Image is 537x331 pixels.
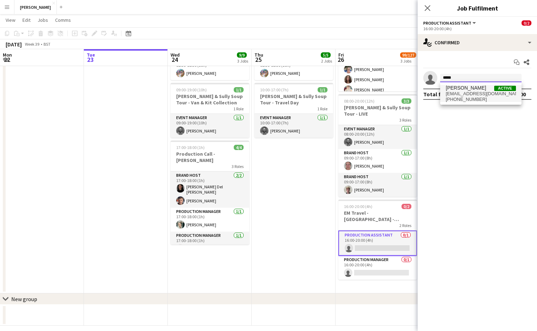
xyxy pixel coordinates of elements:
div: 16:00-20:00 (4h) [423,26,531,31]
h3: EM Travel - [GEOGRAPHIC_DATA] - [GEOGRAPHIC_DATA] [338,210,417,222]
app-card-role: Event Manager1/109:00-19:00 (10h)[PERSON_NAME] [171,114,249,138]
h3: [PERSON_NAME] & Sully Soup Tour - Travel Day [254,93,333,106]
span: 24 [170,56,180,64]
span: 08:00-20:00 (12h) [344,98,374,104]
span: 0/2 [522,20,531,26]
div: BST [44,41,51,47]
div: [DATE] [6,41,22,48]
div: New group [11,296,37,303]
div: 3 Jobs [237,58,248,64]
span: 09:00-19:00 (10h) [176,87,207,92]
span: 16:00-20:00 (4h) [344,204,372,209]
div: Confirmed [418,34,537,51]
app-card-role: Brand Host1/109:00-17:00 (8h)[PERSON_NAME] [338,149,417,173]
a: Jobs [35,15,51,25]
a: Edit [20,15,33,25]
span: Jobs [38,17,48,23]
span: Wed [171,52,180,58]
app-card-role: Production Assistant0/116:00-20:00 (4h) [338,231,417,256]
span: +447931652448 [446,97,516,102]
h3: [PERSON_NAME] & Sully Soup Tour - Van & Kit Collection [171,93,249,106]
span: 1/1 [318,87,327,92]
app-card-role: Production Manager0/116:00-20:00 (4h) [338,256,417,280]
span: Active [494,86,516,91]
span: Comms [55,17,71,23]
span: 17:00-18:00 (1h) [176,145,205,150]
app-card-role: Team Leader1/108:30-18:30 (10h)[PERSON_NAME] [254,56,333,80]
span: 22 [2,56,12,64]
app-job-card: 17:00-18:00 (1h)4/4Production Call - [PERSON_NAME]3 RolesBrand Host2/217:00-18:00 (1h)[PERSON_NAM... [171,141,249,245]
div: Total fee [423,91,447,98]
app-card-role: Brand Host1/109:00-17:00 (8h)[PERSON_NAME] [338,173,417,197]
app-job-card: 08:00-20:00 (12h)3/3[PERSON_NAME] & Sully Soup Tour - LIVE3 RolesEvent Manager1/108:00-20:00 (12h... [338,94,417,197]
span: 1/1 [234,87,244,92]
app-job-card: 09:00-19:00 (10h)1/1[PERSON_NAME] & Sully Soup Tour - Van & Kit Collection1 RoleEvent Manager1/10... [171,83,249,138]
button: Production Assistant [423,20,477,26]
a: View [3,15,18,25]
app-job-card: 16:00-20:00 (4h)0/2EM Travel - [GEOGRAPHIC_DATA] - [GEOGRAPHIC_DATA]2 RolesProduction Assistant0/... [338,200,417,280]
span: Tue [87,52,95,58]
span: 99/127 [400,52,416,58]
app-card-role: Production Manager1/117:00-18:00 (1h) [171,232,249,255]
span: 0/2 [402,204,411,209]
span: Week 39 [23,41,41,47]
span: Mon [3,52,12,58]
button: [PERSON_NAME] [14,0,57,14]
h3: [PERSON_NAME] & Sully Soup Tour - LIVE [338,104,417,117]
span: Moses Ukpong [446,85,486,91]
span: Production Assistant [423,20,471,26]
span: 3 Roles [399,117,411,123]
span: View [6,17,15,23]
span: 3/3 [402,98,411,104]
span: Thu [254,52,263,58]
app-card-role: Production Manager1/117:00-18:00 (1h)[PERSON_NAME] [171,208,249,232]
a: Comms [52,15,74,25]
span: 1 Role [317,106,327,111]
span: 10:00-17:00 (7h) [260,87,289,92]
span: 4/4 [234,145,244,150]
app-card-role: Brand Host2/217:00-18:00 (1h)[PERSON_NAME] Del [PERSON_NAME][PERSON_NAME] [171,171,249,208]
span: moses_ukpong@hotmail.com [446,91,516,97]
app-card-role: Event Manager1/108:00-20:00 (12h)[PERSON_NAME] [338,125,417,149]
app-card-role: Event Manager1/110:00-17:00 (7h)[PERSON_NAME] [254,114,333,138]
div: 2 Jobs [321,58,332,64]
span: 25 [253,56,263,64]
span: Edit [22,17,31,23]
div: 3 Jobs [400,58,416,64]
span: 1 Role [233,106,244,111]
h3: Job Fulfilment [418,4,537,13]
span: 5/5 [321,52,331,58]
h3: Production Call - [PERSON_NAME] [171,151,249,163]
span: 3 Roles [232,164,244,169]
span: Fri [338,52,344,58]
app-card-role: Team Leader1/108:30-18:30 (10h)[PERSON_NAME] [171,56,249,80]
span: 9/9 [237,52,247,58]
span: 26 [337,56,344,64]
span: 2 Roles [399,223,411,228]
span: 23 [86,56,95,64]
app-job-card: 10:00-17:00 (7h)1/1[PERSON_NAME] & Sully Soup Tour - Travel Day1 RoleEvent Manager1/110:00-17:00 ... [254,83,333,138]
